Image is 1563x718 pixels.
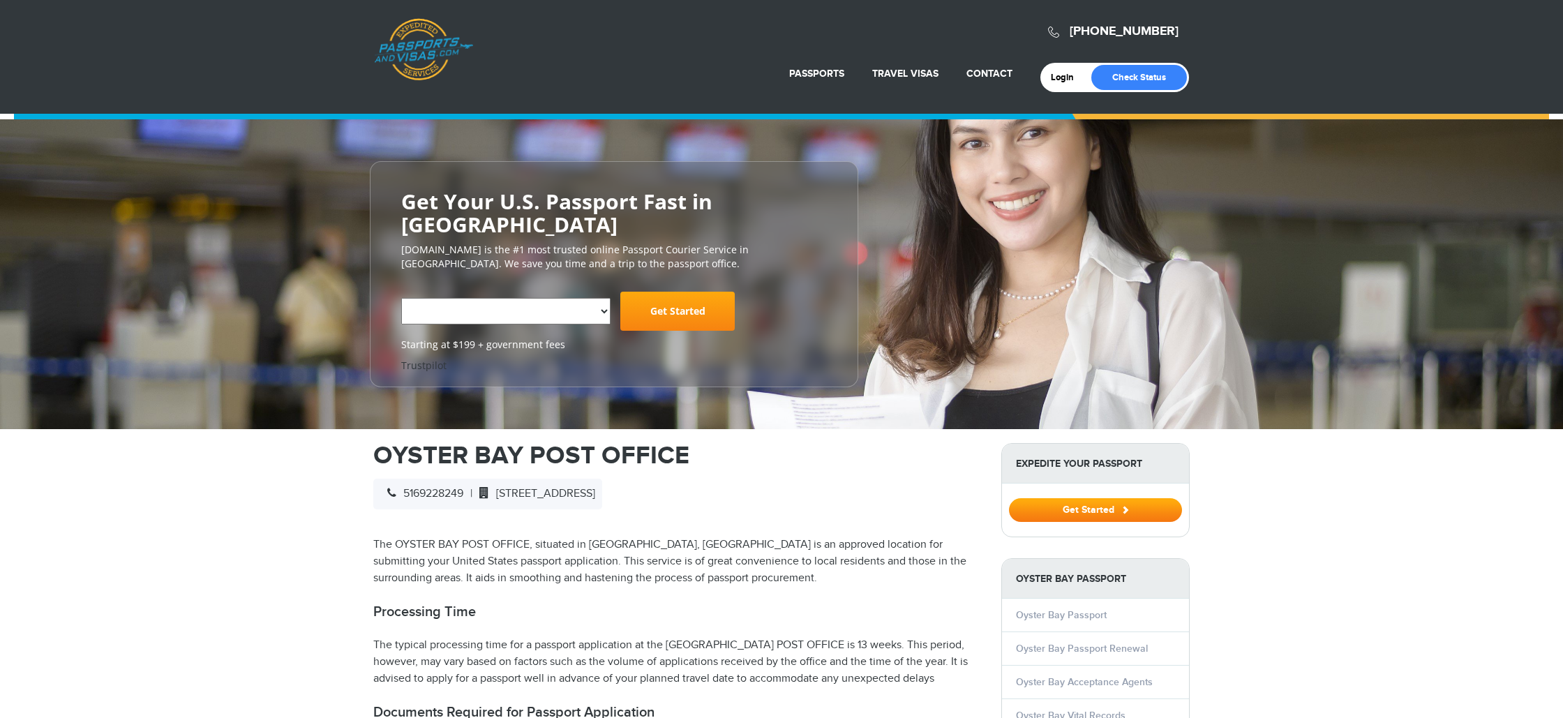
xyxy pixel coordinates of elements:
[1009,504,1182,515] a: Get Started
[1091,65,1187,90] a: Check Status
[966,68,1012,80] a: Contact
[789,68,844,80] a: Passports
[1009,498,1182,522] button: Get Started
[472,487,595,500] span: [STREET_ADDRESS]
[1016,676,1153,688] a: Oyster Bay Acceptance Agents
[872,68,938,80] a: Travel Visas
[1002,559,1189,599] strong: Oyster Bay Passport
[373,443,980,468] h1: OYSTER BAY POST OFFICE
[401,338,827,352] span: Starting at $199 + government fees
[620,292,735,331] a: Get Started
[373,637,980,687] p: The typical processing time for a passport application at the [GEOGRAPHIC_DATA] POST OFFICE is 13...
[401,190,827,236] h2: Get Your U.S. Passport Fast in [GEOGRAPHIC_DATA]
[380,487,463,500] span: 5169228249
[1016,609,1107,621] a: Oyster Bay Passport
[373,479,602,509] div: |
[1016,643,1148,655] a: Oyster Bay Passport Renewal
[401,243,827,271] p: [DOMAIN_NAME] is the #1 most trusted online Passport Courier Service in [GEOGRAPHIC_DATA]. We sav...
[1002,444,1189,484] strong: Expedite Your Passport
[1070,24,1179,39] a: [PHONE_NUMBER]
[373,537,980,587] p: The OYSTER BAY POST OFFICE, situated in [GEOGRAPHIC_DATA], [GEOGRAPHIC_DATA] is an approved locat...
[1051,72,1084,83] a: Login
[374,18,473,81] a: Passports & [DOMAIN_NAME]
[401,359,447,372] a: Trustpilot
[373,604,980,620] h2: Processing Time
